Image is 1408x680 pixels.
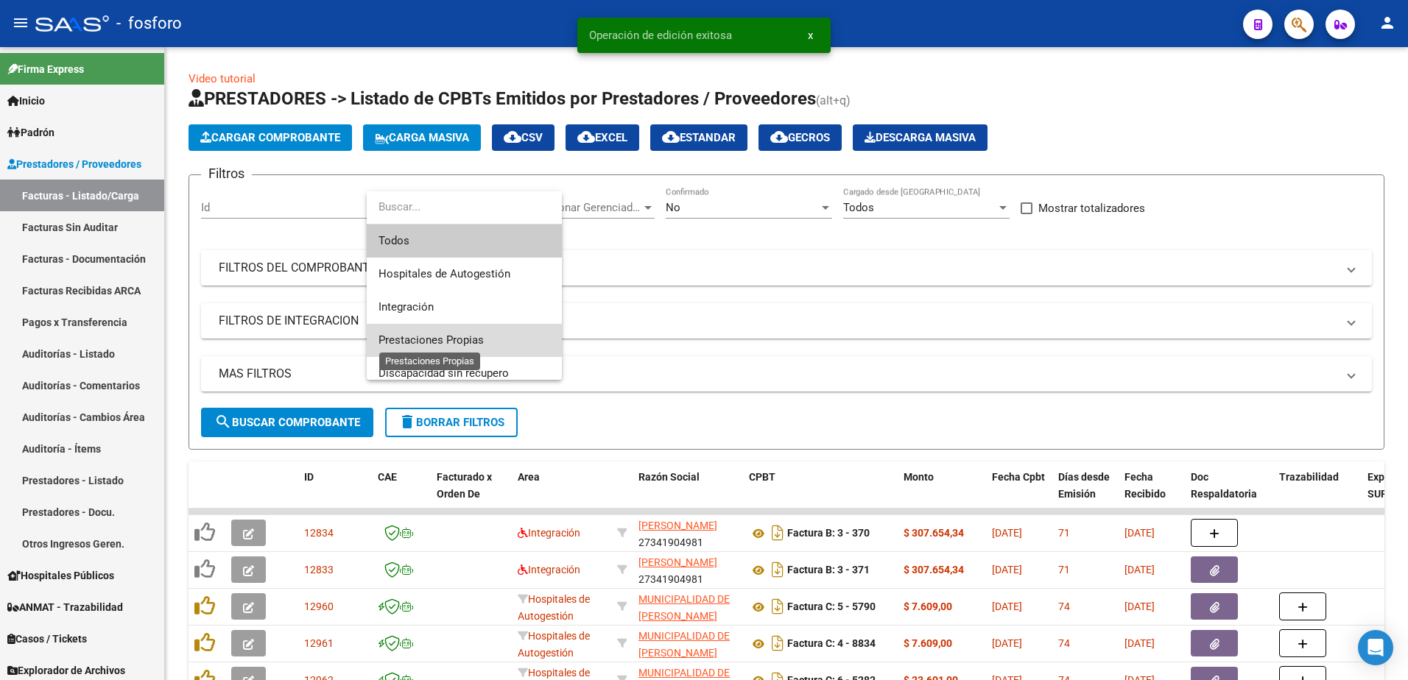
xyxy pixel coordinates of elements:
div: Open Intercom Messenger [1358,630,1393,665]
input: dropdown search [367,191,562,224]
span: Hospitales de Autogestión [379,267,510,280]
span: Todos [379,224,550,258]
span: Prestaciones Propias [379,333,484,347]
span: Integración [379,300,434,314]
span: Discapacidad sin recupero [379,366,509,380]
